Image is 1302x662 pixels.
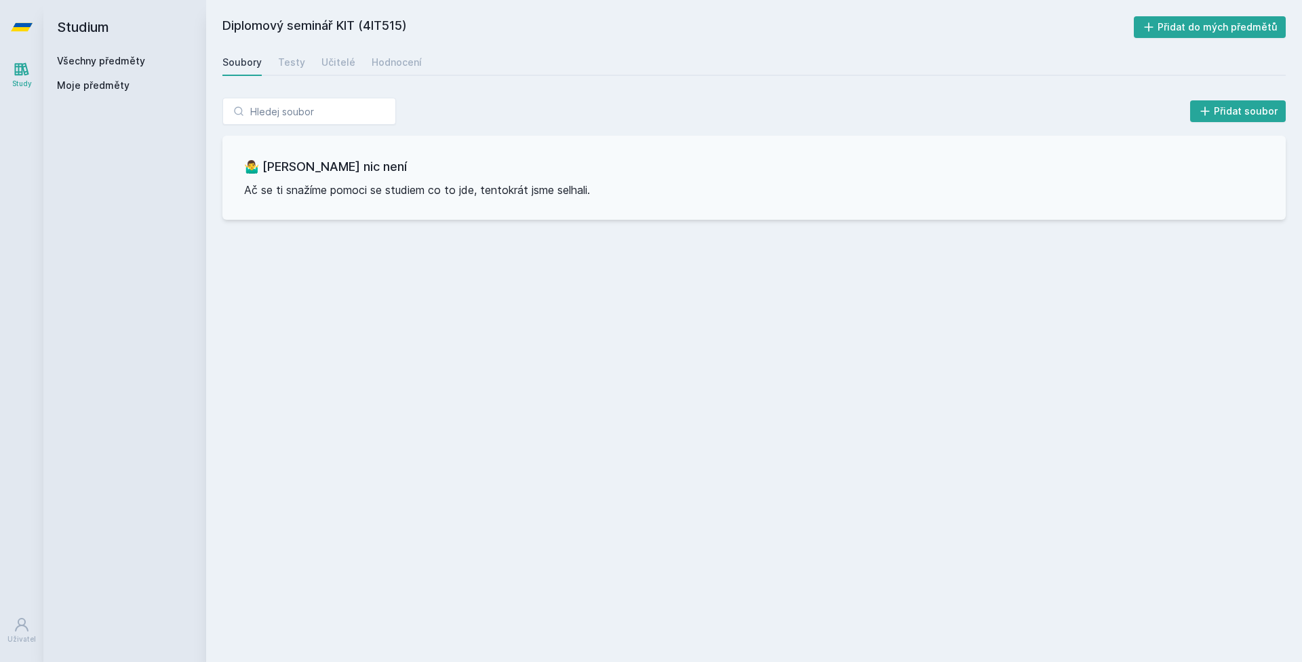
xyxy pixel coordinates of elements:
div: Uživatel [7,634,36,644]
a: Testy [278,49,305,76]
h3: 🤷‍♂️ [PERSON_NAME] nic není [244,157,1264,176]
p: Ač se ti snažíme pomoci se studiem co to jde, tentokrát jsme selhali. [244,182,1264,198]
button: Přidat soubor [1190,100,1286,122]
div: Učitelé [321,56,355,69]
a: Soubory [222,49,262,76]
div: Testy [278,56,305,69]
a: Učitelé [321,49,355,76]
h2: Diplomový seminář KIT (4IT515) [222,16,1134,38]
div: Hodnocení [372,56,422,69]
a: Uživatel [3,610,41,651]
a: Study [3,54,41,96]
div: Soubory [222,56,262,69]
button: Přidat do mých předmětů [1134,16,1286,38]
div: Study [12,79,32,89]
span: Moje předměty [57,79,130,92]
a: Hodnocení [372,49,422,76]
input: Hledej soubor [222,98,396,125]
a: Všechny předměty [57,55,145,66]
